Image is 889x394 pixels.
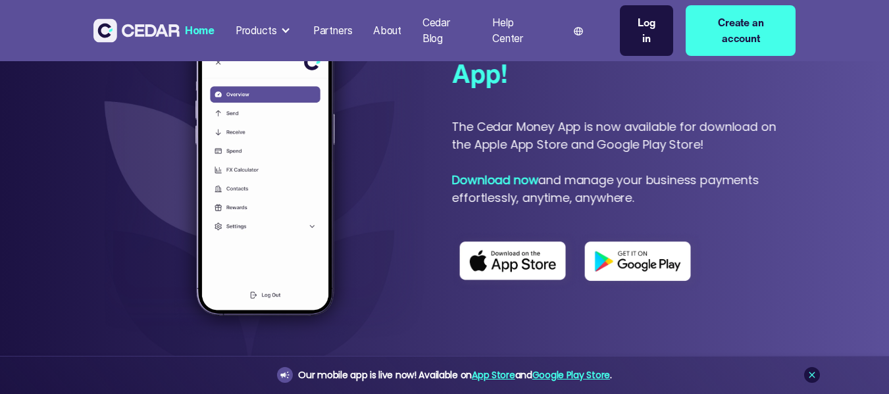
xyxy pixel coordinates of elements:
[686,5,796,56] a: Create an account
[313,23,353,39] div: Partners
[574,27,583,36] img: world icon
[452,19,796,92] div: Introducing the
[422,15,472,46] div: Cedar Blog
[185,23,215,39] div: Home
[230,18,297,44] div: Products
[174,7,357,338] img: cedar mobile app
[373,23,401,39] div: About
[452,172,538,188] strong: Download now
[487,9,550,53] a: Help Center
[280,370,290,380] img: announcement
[368,16,407,45] a: About
[452,233,577,291] img: App store logo
[417,9,477,53] a: Cedar Blog
[472,368,515,382] a: App Store
[633,15,661,46] div: Log in
[452,18,794,92] span: Cedar Money App!
[532,368,610,382] a: Google Play Store
[452,118,796,207] div: The Cedar Money App is now available for download on the Apple App Store and Google Play Store! a...
[180,16,220,45] a: Home
[620,5,674,56] a: Log in
[577,233,702,291] img: Play store logo
[308,16,357,45] a: Partners
[298,367,611,383] div: Our mobile app is live now! Available on and .
[492,15,545,46] div: Help Center
[236,23,277,39] div: Products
